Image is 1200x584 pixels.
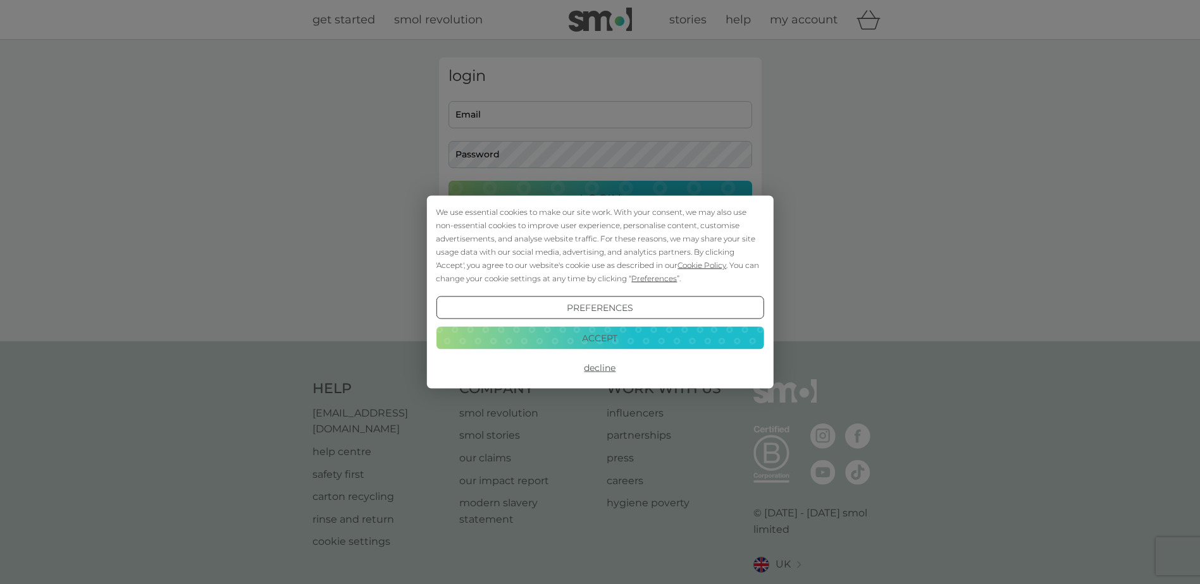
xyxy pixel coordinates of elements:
[436,356,764,379] button: Decline
[677,260,726,270] span: Cookie Policy
[436,326,764,349] button: Accept
[631,274,677,283] span: Preferences
[436,296,764,319] button: Preferences
[436,205,764,285] div: We use essential cookies to make our site work. With your consent, we may also use non-essential ...
[426,196,773,389] div: Cookie Consent Prompt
